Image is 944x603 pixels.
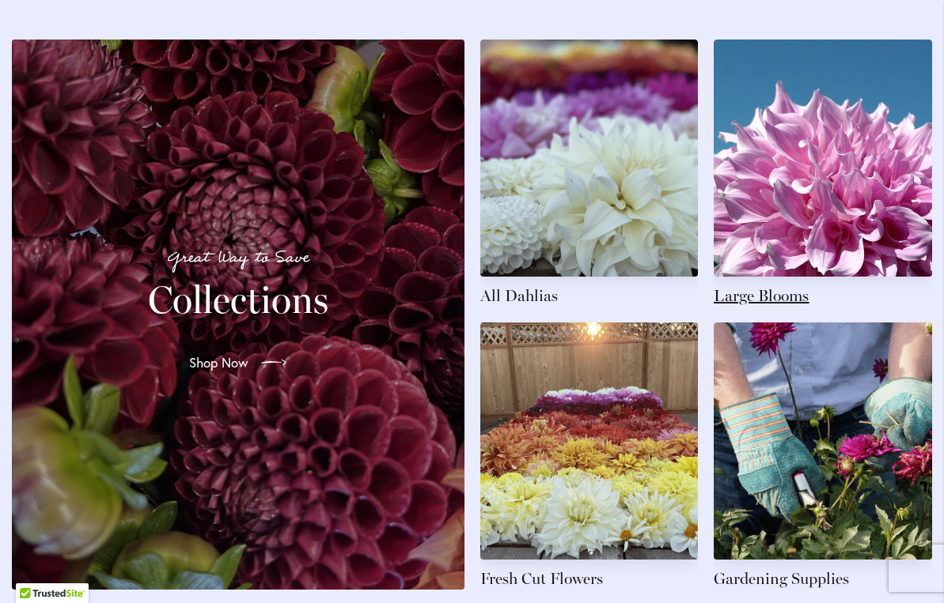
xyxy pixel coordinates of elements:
p: Great Way to Save [31,245,445,271]
span: Shop Now [189,353,248,372]
h2: Collections [31,277,445,322]
a: Shop Now [176,341,299,385]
